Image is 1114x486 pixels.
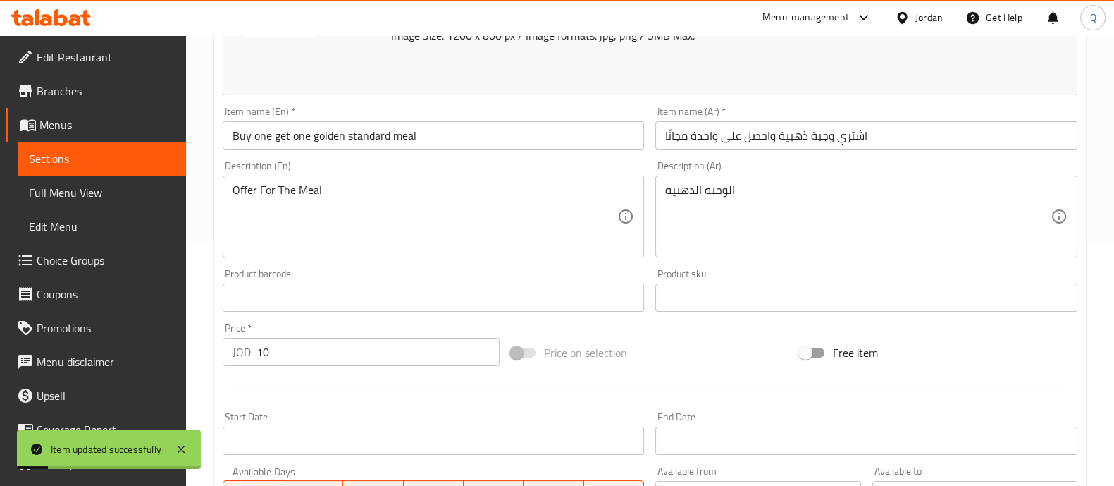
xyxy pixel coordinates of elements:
[6,379,186,413] a: Upsell
[655,284,1077,312] input: Please enter product sku
[51,442,161,457] div: Item updated successfully
[385,27,994,44] p: Image Size: 1200 x 800 px / Image formats: jpg, png / 5MB Max.
[37,421,175,438] span: Coverage Report
[665,183,1051,250] textarea: الوجبه الذهبيه
[6,74,186,108] a: Branches
[37,83,175,99] span: Branches
[29,184,175,201] span: Full Menu View
[1089,10,1096,25] span: Q
[37,49,175,66] span: Edit Restaurant
[655,121,1077,150] input: Enter name Ar
[6,413,186,446] a: Coverage Report
[544,344,627,361] span: Price on selection
[18,142,186,176] a: Sections
[915,10,943,25] div: Jordan
[233,344,251,360] p: JOD
[39,116,175,133] span: Menus
[37,387,175,404] span: Upsell
[6,345,186,379] a: Menu disclaimer
[256,338,500,366] input: Please enter price
[18,209,186,243] a: Edit Menu
[6,311,186,345] a: Promotions
[37,252,175,269] span: Choice Groups
[6,108,186,142] a: Menus
[6,40,186,74] a: Edit Restaurant
[37,320,175,336] span: Promotions
[29,218,175,235] span: Edit Menu
[833,344,878,361] span: Free item
[223,284,645,312] input: Please enter product barcode
[762,9,849,26] div: Menu-management
[18,176,186,209] a: Full Menu View
[233,183,618,250] textarea: Offer For The Meal
[6,277,186,311] a: Coupons
[6,243,186,277] a: Choice Groups
[37,286,175,303] span: Coupons
[29,150,175,167] span: Sections
[223,121,645,150] input: Enter name En
[6,446,186,480] a: Grocery Checklist
[37,455,175,472] span: Grocery Checklist
[37,353,175,370] span: Menu disclaimer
